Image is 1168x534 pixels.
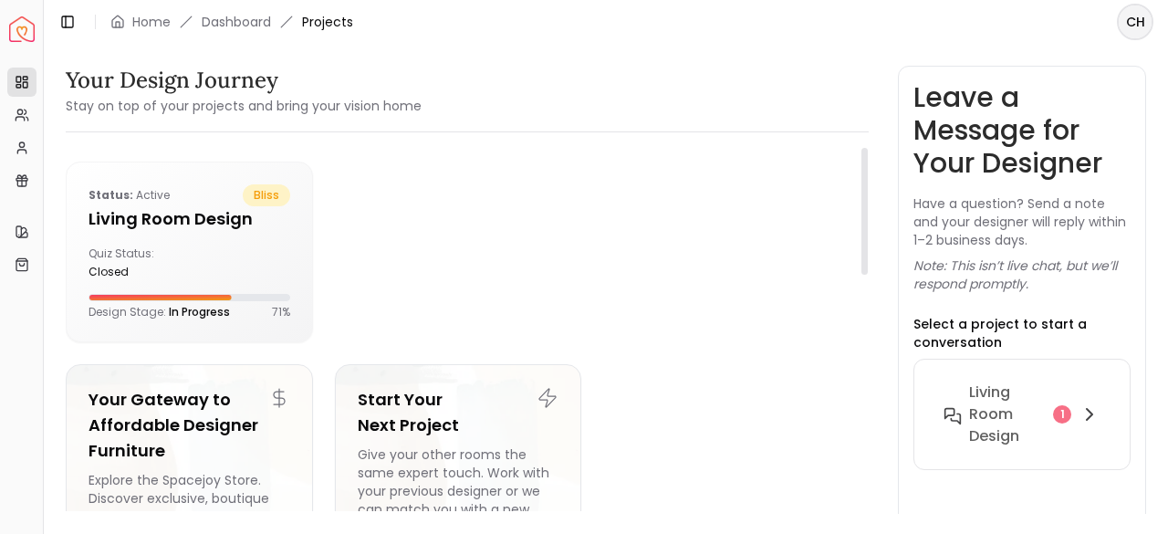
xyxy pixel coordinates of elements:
p: Note: This isn’t live chat, but we’ll respond promptly. [913,257,1131,293]
div: Quiz Status: [89,246,182,279]
p: 71 % [272,305,290,319]
nav: breadcrumb [110,13,353,31]
button: CH [1117,4,1153,40]
h3: Leave a Message for Your Designer [913,81,1131,180]
button: Living Room design1 [929,374,1115,455]
h5: Start Your Next Project [358,387,559,438]
a: Spacejoy [9,16,35,42]
h5: Your Gateway to Affordable Designer Furniture [89,387,290,464]
div: closed [89,265,182,279]
h6: Living Room design [969,382,1046,447]
h3: Your Design Journey [66,66,422,95]
div: 1 [1053,405,1071,424]
p: Select a project to start a conversation [913,315,1131,351]
b: Status: [89,187,133,203]
span: Projects [302,13,353,31]
p: Have a question? Send a note and your designer will reply within 1–2 business days. [913,194,1131,249]
h5: Living Room design [89,206,290,232]
span: bliss [243,184,290,206]
a: Home [132,13,171,31]
small: Stay on top of your projects and bring your vision home [66,97,422,115]
span: CH [1119,5,1152,38]
span: In Progress [169,304,230,319]
a: Dashboard [202,13,271,31]
p: active [89,184,170,206]
img: Spacejoy Logo [9,16,35,42]
p: Design Stage: [89,305,230,319]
